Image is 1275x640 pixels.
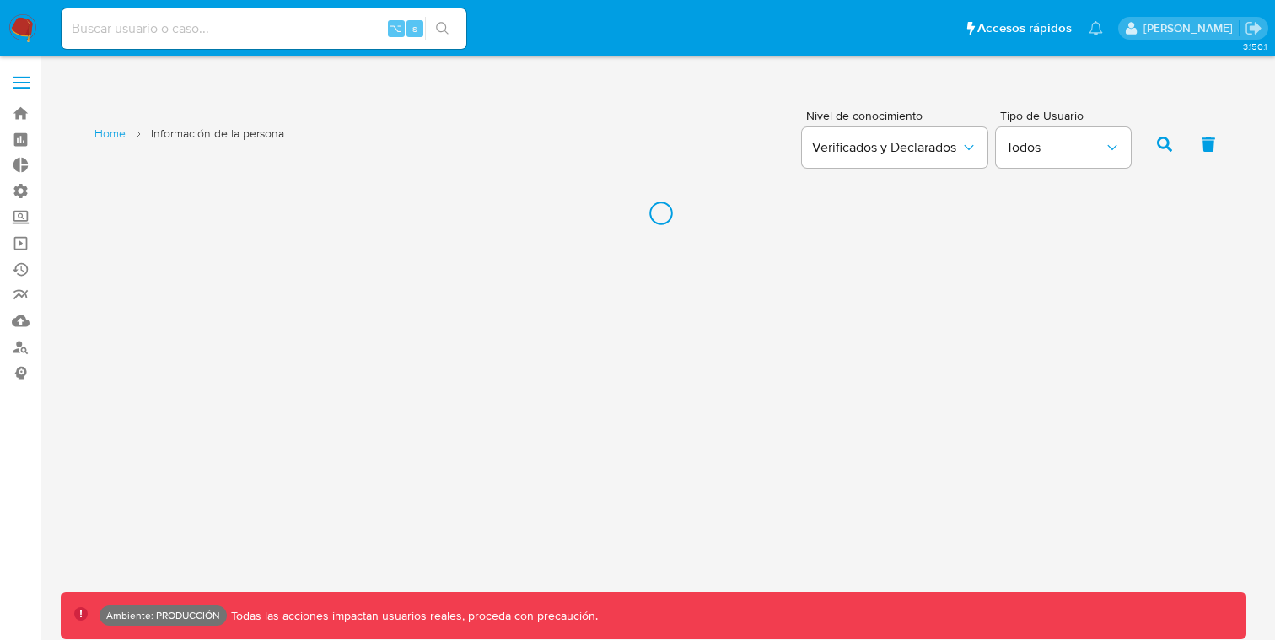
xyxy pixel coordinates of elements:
[812,139,960,156] span: Verificados y Declarados
[977,19,1072,37] span: Accesos rápidos
[1143,20,1239,36] p: joaquin.dolcemascolo@mercadolibre.com
[1089,21,1103,35] a: Notificaciones
[996,127,1131,168] button: Todos
[806,110,987,121] span: Nivel de conocimiento
[106,612,220,619] p: Ambiente: PRODUCCIÓN
[227,608,598,624] p: Todas las acciones impactan usuarios reales, proceda con precaución.
[62,18,466,40] input: Buscar usuario o caso...
[1006,139,1104,156] span: Todos
[94,126,126,142] a: Home
[94,119,284,166] nav: List of pages
[412,20,417,36] span: s
[151,126,284,142] span: Información de la persona
[802,127,987,168] button: Verificados y Declarados
[1245,19,1262,37] a: Salir
[425,17,460,40] button: search-icon
[1000,110,1135,121] span: Tipo de Usuario
[390,20,402,36] span: ⌥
